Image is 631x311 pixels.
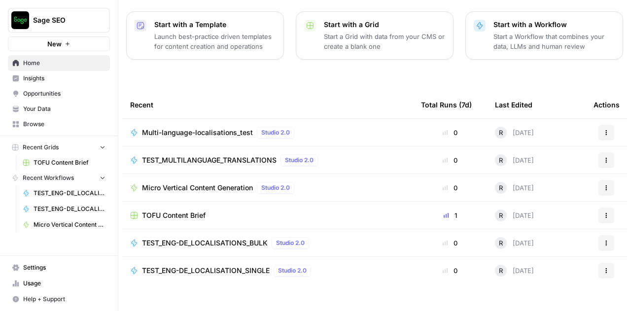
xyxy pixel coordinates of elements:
[495,127,534,138] div: [DATE]
[47,39,62,49] span: New
[23,59,105,68] span: Home
[278,266,307,275] span: Studio 2.0
[421,128,479,138] div: 0
[8,171,110,185] button: Recent Workflows
[8,55,110,71] a: Home
[130,182,405,194] a: Micro Vertical Content GenerationStudio 2.0
[23,295,105,304] span: Help + Support
[499,155,503,165] span: R
[324,20,445,30] p: Start with a Grid
[154,20,276,30] p: Start with a Template
[142,155,277,165] span: TEST_MULTILANGUAGE_TRANSLATIONS
[23,173,74,182] span: Recent Workflows
[296,11,454,60] button: Start with a GridStart a Grid with data from your CMS or create a blank one
[261,183,290,192] span: Studio 2.0
[495,91,532,118] div: Last Edited
[142,238,268,248] span: TEST_ENG-DE_LOCALISATIONS_BULK
[130,210,405,220] a: TOFU Content Brief
[421,155,479,165] div: 0
[23,263,105,272] span: Settings
[18,217,110,233] a: Micro Vertical Content Generation
[34,205,105,213] span: TEST_ENG-DE_LOCALISATIONS_BULK
[23,279,105,288] span: Usage
[126,11,284,60] button: Start with a TemplateLaunch best-practice driven templates for content creation and operations
[285,156,314,165] span: Studio 2.0
[130,154,405,166] a: TEST_MULTILANGUAGE_TRANSLATIONSStudio 2.0
[421,266,479,276] div: 0
[8,260,110,276] a: Settings
[261,128,290,137] span: Studio 2.0
[142,183,253,193] span: Micro Vertical Content Generation
[499,210,503,220] span: R
[499,266,503,276] span: R
[499,128,503,138] span: R
[421,91,472,118] div: Total Runs (7d)
[493,32,615,51] p: Start a Workflow that combines your data, LLMs and human review
[493,20,615,30] p: Start with a Workflow
[421,210,479,220] div: 1
[34,220,105,229] span: Micro Vertical Content Generation
[23,74,105,83] span: Insights
[8,70,110,86] a: Insights
[33,15,93,25] span: Sage SEO
[130,237,405,249] a: TEST_ENG-DE_LOCALISATIONS_BULKStudio 2.0
[8,140,110,155] button: Recent Grids
[495,237,534,249] div: [DATE]
[154,32,276,51] p: Launch best-practice driven templates for content creation and operations
[142,128,253,138] span: Multi-language-localisations_test
[23,120,105,129] span: Browse
[495,182,534,194] div: [DATE]
[8,36,110,51] button: New
[18,201,110,217] a: TEST_ENG-DE_LOCALISATIONS_BULK
[130,265,405,276] a: TEST_ENG-DE_LOCALISATION_SINGLEStudio 2.0
[8,276,110,291] a: Usage
[421,183,479,193] div: 0
[23,89,105,98] span: Opportunities
[18,185,110,201] a: TEST_ENG-DE_LOCALISATION_SINGLE
[495,154,534,166] div: [DATE]
[142,266,270,276] span: TEST_ENG-DE_LOCALISATION_SINGLE
[8,291,110,307] button: Help + Support
[421,238,479,248] div: 0
[499,183,503,193] span: R
[130,91,405,118] div: Recent
[8,101,110,117] a: Your Data
[8,116,110,132] a: Browse
[34,158,105,167] span: TOFU Content Brief
[23,143,59,152] span: Recent Grids
[465,11,623,60] button: Start with a WorkflowStart a Workflow that combines your data, LLMs and human review
[142,210,206,220] span: TOFU Content Brief
[276,239,305,247] span: Studio 2.0
[18,155,110,171] a: TOFU Content Brief
[324,32,445,51] p: Start a Grid with data from your CMS or create a blank one
[594,91,620,118] div: Actions
[8,8,110,33] button: Workspace: Sage SEO
[495,209,534,221] div: [DATE]
[23,104,105,113] span: Your Data
[130,127,405,138] a: Multi-language-localisations_testStudio 2.0
[495,265,534,276] div: [DATE]
[11,11,29,29] img: Sage SEO Logo
[34,189,105,198] span: TEST_ENG-DE_LOCALISATION_SINGLE
[8,86,110,102] a: Opportunities
[499,238,503,248] span: R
